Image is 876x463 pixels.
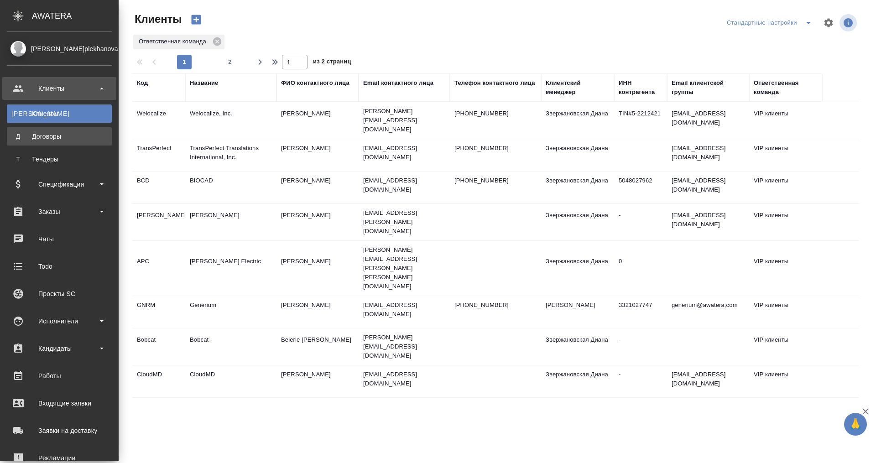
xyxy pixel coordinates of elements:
[7,396,112,410] div: Входящие заявки
[185,12,207,27] button: Создать
[132,139,185,171] td: TransPerfect
[223,57,237,67] span: 2
[363,370,445,388] p: [EMAIL_ADDRESS][DOMAIN_NAME]
[541,296,614,328] td: [PERSON_NAME]
[132,400,185,432] td: ABBV
[614,365,667,397] td: -
[2,282,116,305] a: Проекты SC
[185,206,276,238] td: [PERSON_NAME]
[276,206,359,238] td: [PERSON_NAME]
[667,365,749,397] td: [EMAIL_ADDRESS][DOMAIN_NAME]
[281,78,349,88] div: ФИО контактного лица
[276,172,359,203] td: [PERSON_NAME]
[223,55,237,69] button: 2
[363,78,433,88] div: Email контактного лица
[839,14,859,31] span: Посмотреть информацию
[541,331,614,363] td: Звержановская Диана
[614,296,667,328] td: 3321027747
[541,139,614,171] td: Звержановская Диана
[7,342,112,355] div: Кандидаты
[672,78,745,97] div: Email клиентской группы
[137,78,148,88] div: Код
[614,252,667,284] td: 0
[313,56,351,69] span: из 2 страниц
[2,364,116,387] a: Работы
[7,260,112,273] div: Todo
[454,301,537,310] p: [PHONE_NUMBER]
[185,365,276,397] td: CloudMD
[454,144,537,153] p: [PHONE_NUMBER]
[276,139,359,171] td: [PERSON_NAME]
[363,245,445,291] p: [PERSON_NAME][EMAIL_ADDRESS][PERSON_NAME][PERSON_NAME][DOMAIN_NAME]
[749,139,822,171] td: VIP клиенты
[541,365,614,397] td: Звержановская Диана
[185,296,276,328] td: Generium
[749,206,822,238] td: VIP клиенты
[546,78,610,97] div: Клиентский менеджер
[7,424,112,437] div: Заявки на доставку
[7,127,112,146] a: ДДоговоры
[185,252,276,284] td: [PERSON_NAME] Electric
[132,296,185,328] td: GNRM
[132,104,185,136] td: Welocalize
[614,172,667,203] td: 5048027962
[667,296,749,328] td: generium@awatera,com
[667,206,749,238] td: [EMAIL_ADDRESS][DOMAIN_NAME]
[132,252,185,284] td: APC
[749,331,822,363] td: VIP клиенты
[2,419,116,442] a: Заявки на доставку
[185,139,276,171] td: TransPerfect Translations International, Inc.
[132,206,185,238] td: [PERSON_NAME]
[541,252,614,284] td: Звержановская Диана
[725,16,818,30] div: split button
[132,331,185,363] td: Bobcat
[363,107,445,134] p: [PERSON_NAME][EMAIL_ADDRESS][DOMAIN_NAME]
[185,172,276,203] td: BIOCAD
[2,228,116,250] a: Чаты
[541,400,614,432] td: [PERSON_NAME]
[363,301,445,319] p: [EMAIL_ADDRESS][DOMAIN_NAME]
[190,78,218,88] div: Название
[363,176,445,194] p: [EMAIL_ADDRESS][DOMAIN_NAME]
[749,296,822,328] td: VIP клиенты
[276,331,359,363] td: Beierle [PERSON_NAME]
[749,172,822,203] td: VIP клиенты
[614,400,667,432] td: 7743855873
[848,415,863,434] span: 🙏
[7,82,112,95] div: Клиенты
[7,177,112,191] div: Спецификации
[667,139,749,171] td: [EMAIL_ADDRESS][DOMAIN_NAME]
[11,132,107,141] div: Договоры
[7,150,112,168] a: ТТендеры
[7,232,112,246] div: Чаты
[749,104,822,136] td: VIP клиенты
[749,252,822,284] td: VIP клиенты
[667,172,749,203] td: [EMAIL_ADDRESS][DOMAIN_NAME]
[749,400,822,432] td: VIP клиенты
[363,208,445,236] p: [EMAIL_ADDRESS][PERSON_NAME][DOMAIN_NAME]
[844,413,867,436] button: 🙏
[139,37,209,46] p: Ответственная команда
[541,172,614,203] td: Звержановская Диана
[754,78,818,97] div: Ответственная команда
[276,400,359,432] td: [PERSON_NAME]
[614,104,667,136] td: TIN#5-2212421
[276,252,359,284] td: [PERSON_NAME]
[7,44,112,54] div: [PERSON_NAME]plekhanova
[2,392,116,415] a: Входящие заявки
[132,365,185,397] td: CloudMD
[132,172,185,203] td: BCD
[454,78,535,88] div: Телефон контактного лица
[185,331,276,363] td: Bobcat
[7,314,112,328] div: Исполнители
[541,206,614,238] td: Звержановская Диана
[749,365,822,397] td: VIP клиенты
[32,7,119,25] div: AWATERA
[7,287,112,301] div: Проекты SC
[276,365,359,397] td: [PERSON_NAME]
[614,206,667,238] td: -
[185,104,276,136] td: Welocalize, Inc.
[7,205,112,218] div: Заказы
[7,104,112,123] a: [PERSON_NAME]Клиенты
[454,109,537,118] p: [PHONE_NUMBER]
